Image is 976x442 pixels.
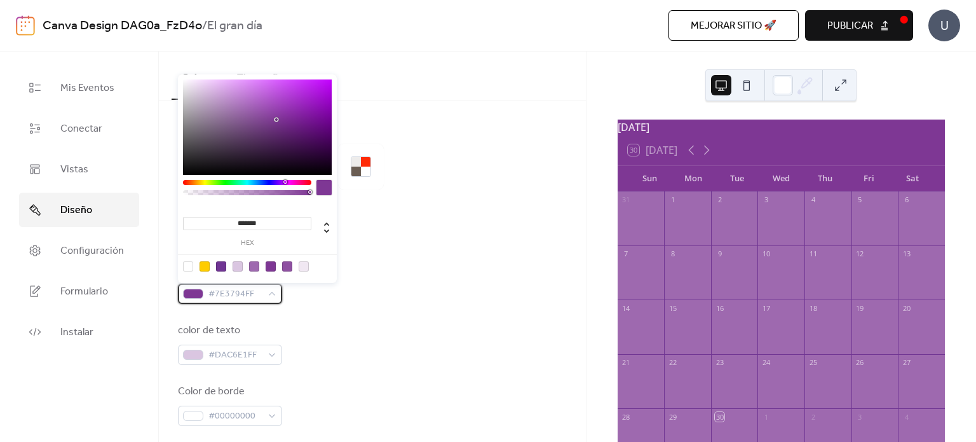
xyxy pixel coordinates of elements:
span: #00000000 [208,409,262,424]
div: 5 [855,195,865,205]
div: 25 [808,358,818,368]
div: 19 [855,303,865,313]
button: Publicar [805,10,913,41]
span: Configuración [60,244,124,259]
div: 13 [902,249,911,259]
div: 27 [902,358,911,368]
span: #DAC6E1FF [208,348,262,363]
div: 17 [761,303,771,313]
span: Mis Eventos [60,81,114,96]
div: 28 [621,412,631,422]
div: 3 [761,195,771,205]
label: hex [183,240,311,247]
div: rgb(255, 204, 0) [200,261,210,272]
div: 10 [761,249,771,259]
a: Diseño [19,193,139,227]
div: 29 [668,412,677,422]
span: Conectar [60,121,102,137]
span: Formulario [60,284,108,300]
div: rgb(218, 198, 225) [233,261,243,272]
div: 24 [761,358,771,368]
div: 7 [621,249,631,259]
div: 31 [621,195,631,205]
div: U [928,10,960,41]
a: Vistas [19,152,139,186]
div: 9 [715,249,724,259]
span: Publicar [827,18,873,34]
a: Conectar [19,111,139,146]
b: El gran día [207,14,262,38]
button: Tipografía [227,52,293,99]
div: Sun [628,166,672,191]
div: Sat [891,166,935,191]
div: Color de borde [178,384,280,399]
div: 1 [668,195,677,205]
div: rgb(142, 80, 161) [282,261,292,272]
div: rgb(126, 55, 148) [266,261,276,272]
a: Instalar [19,315,139,349]
div: rgb(112, 53, 147) [216,261,226,272]
span: Instalar [60,325,93,340]
div: Thu [803,166,847,191]
a: Formulario [19,274,139,308]
div: color de texto [178,323,280,338]
span: Vistas [60,162,88,177]
div: 8 [668,249,677,259]
div: 16 [715,303,724,313]
div: 20 [902,303,911,313]
span: Mejorar sitio 🚀 [691,18,776,34]
div: Tue [715,166,759,191]
div: 23 [715,358,724,368]
span: Diseño [60,203,92,218]
div: 11 [808,249,818,259]
span: #7E3794FF [208,287,262,302]
div: 18 [808,303,818,313]
div: 26 [855,358,865,368]
b: / [202,14,207,38]
div: Fri [847,166,891,191]
div: rgba(0, 0, 0, 0) [183,261,193,272]
div: 22 [668,358,677,368]
div: 2 [715,195,724,205]
div: 6 [902,195,911,205]
div: Wed [759,166,803,191]
div: 21 [621,358,631,368]
div: Mon [672,166,715,191]
div: 14 [621,303,631,313]
div: rgb(240, 231, 242) [299,261,309,272]
div: 2 [808,412,818,422]
div: 1 [761,412,771,422]
div: 12 [855,249,865,259]
button: Mejorar sitio 🚀 [668,10,799,41]
img: logo [16,15,35,36]
div: 4 [808,195,818,205]
a: Canva Design DAG0a_FzD4o [43,14,202,38]
div: 3 [855,412,865,422]
div: rgb(158, 105, 175) [249,261,259,272]
div: 30 [715,412,724,422]
a: Mis Eventos [19,71,139,105]
div: 4 [902,412,911,422]
div: [DATE] [618,120,945,135]
button: Colores [172,52,227,100]
div: 15 [668,303,677,313]
a: Configuración [19,233,139,268]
